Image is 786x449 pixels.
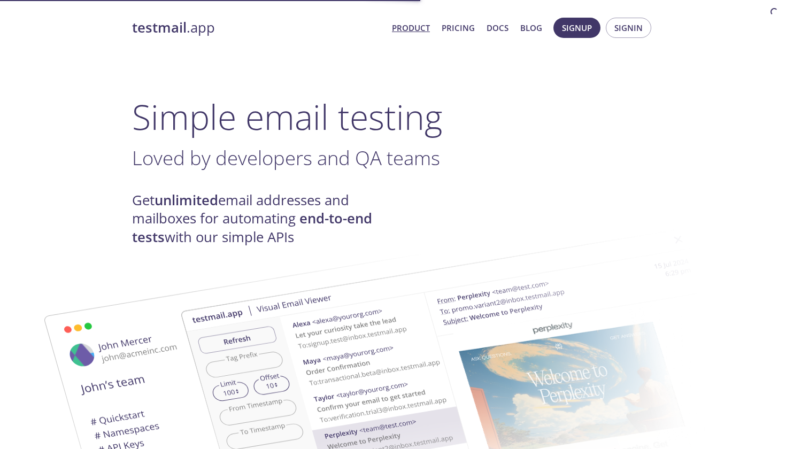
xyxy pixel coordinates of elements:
[562,21,592,35] span: Signup
[520,21,542,35] a: Blog
[132,191,393,246] h4: Get email addresses and mailboxes for automating with our simple APIs
[132,144,440,171] span: Loved by developers and QA teams
[392,21,430,35] a: Product
[606,18,651,38] button: Signin
[442,21,475,35] a: Pricing
[132,96,654,137] h1: Simple email testing
[487,21,508,35] a: Docs
[132,18,187,37] strong: testmail
[614,21,643,35] span: Signin
[553,18,600,38] button: Signup
[155,191,218,210] strong: unlimited
[132,209,372,246] strong: end-to-end tests
[132,19,383,37] a: testmail.app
